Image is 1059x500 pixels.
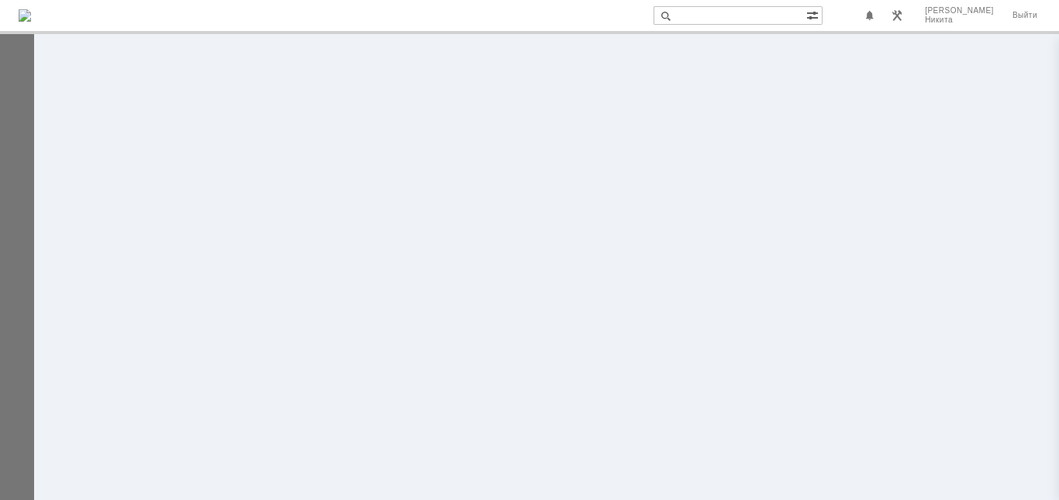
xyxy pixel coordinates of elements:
[19,9,31,22] img: logo
[806,7,822,22] span: Расширенный поиск
[888,6,906,25] a: Перейти в интерфейс администратора
[925,16,994,25] span: Никита
[925,6,994,16] span: [PERSON_NAME]
[19,9,31,22] a: Перейти на домашнюю страницу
